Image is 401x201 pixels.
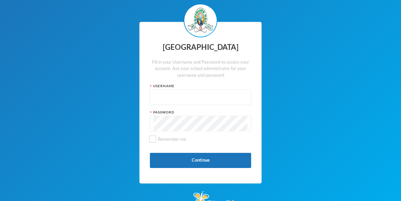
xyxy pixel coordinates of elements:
button: Continue [150,153,251,168]
div: [GEOGRAPHIC_DATA] [150,41,251,54]
div: Username [150,83,251,89]
div: Password [150,110,251,115]
span: Remember me [155,136,189,142]
div: Fill in your Username and Password to access your account. Ask your school administrator for your... [150,59,251,79]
